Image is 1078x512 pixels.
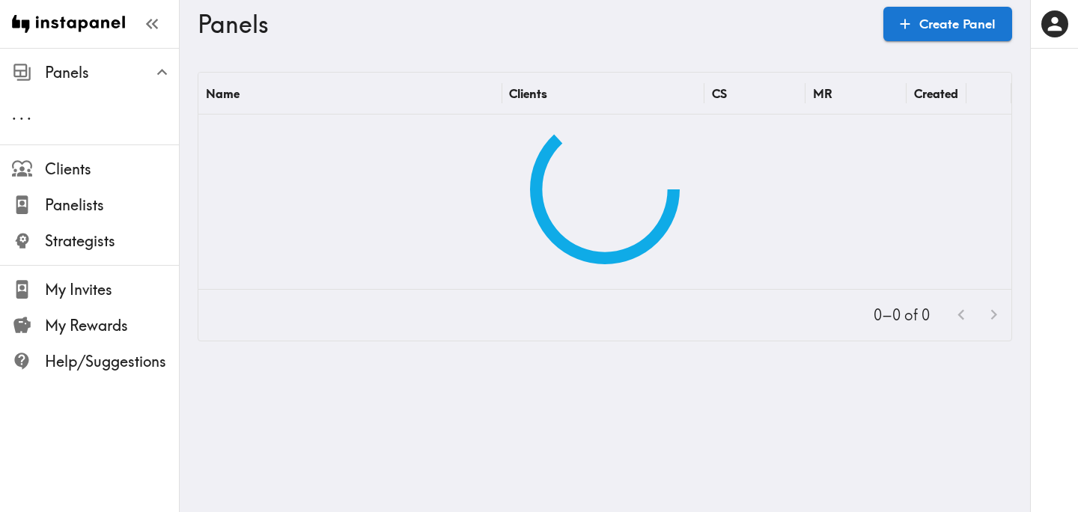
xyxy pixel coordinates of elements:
[883,7,1012,41] a: Create Panel
[45,195,179,216] span: Panelists
[509,86,547,101] div: Clients
[813,86,832,101] div: MR
[206,86,240,101] div: Name
[874,305,930,326] p: 0–0 of 0
[45,159,179,180] span: Clients
[45,315,179,336] span: My Rewards
[45,231,179,252] span: Strategists
[198,10,871,38] h3: Panels
[914,86,958,101] div: Created
[45,351,179,372] span: Help/Suggestions
[19,105,24,124] span: .
[712,86,727,101] div: CS
[27,105,31,124] span: .
[12,105,16,124] span: .
[45,279,179,300] span: My Invites
[45,62,179,83] span: Panels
